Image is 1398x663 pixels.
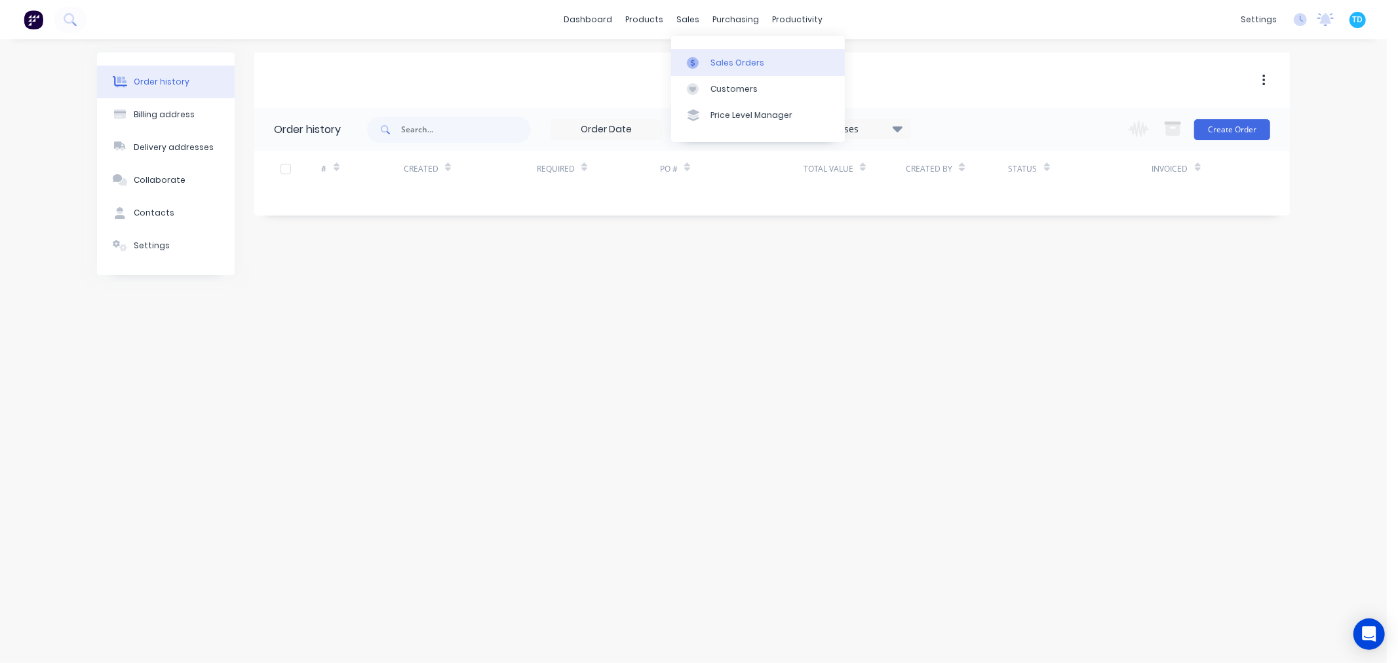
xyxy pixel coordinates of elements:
[800,122,910,136] div: 17 Statuses
[404,151,537,187] div: Created
[1152,151,1234,187] div: Invoiced
[1152,163,1188,175] div: Invoiced
[134,240,170,252] div: Settings
[1234,10,1283,29] div: settings
[1194,119,1270,140] button: Create Order
[97,66,235,98] button: Order history
[804,163,853,175] div: Total Value
[671,49,845,75] a: Sales Orders
[551,120,661,140] input: Order Date
[401,117,531,143] input: Search...
[134,207,174,219] div: Contacts
[660,151,804,187] div: PO #
[97,164,235,197] button: Collaborate
[537,163,575,175] div: Required
[97,131,235,164] button: Delivery addresses
[322,151,404,187] div: #
[671,102,845,128] a: Price Level Manager
[1009,151,1152,187] div: Status
[404,163,438,175] div: Created
[134,76,189,88] div: Order history
[134,109,195,121] div: Billing address
[558,10,619,29] a: dashboard
[24,10,43,29] img: Factory
[670,10,707,29] div: sales
[1353,618,1385,650] div: Open Intercom Messenger
[322,163,327,175] div: #
[660,163,678,175] div: PO #
[1353,14,1363,26] span: TD
[619,10,670,29] div: products
[134,174,185,186] div: Collaborate
[671,76,845,102] a: Customers
[97,98,235,131] button: Billing address
[710,57,764,69] div: Sales Orders
[97,229,235,262] button: Settings
[1009,163,1038,175] div: Status
[804,151,906,187] div: Total Value
[906,151,1008,187] div: Created By
[906,163,952,175] div: Created By
[97,197,235,229] button: Contacts
[707,10,766,29] div: purchasing
[710,109,792,121] div: Price Level Manager
[766,10,830,29] div: productivity
[537,151,660,187] div: Required
[134,142,214,153] div: Delivery addresses
[274,122,341,138] div: Order history
[710,83,758,95] div: Customers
